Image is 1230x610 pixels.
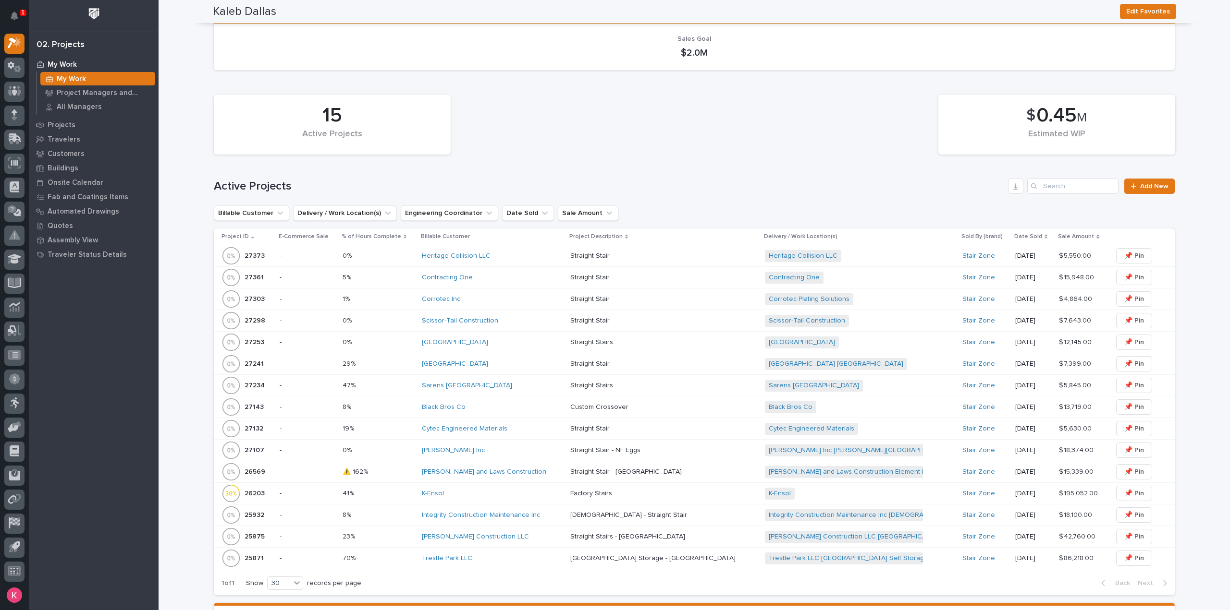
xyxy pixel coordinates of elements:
[1015,274,1051,282] p: [DATE]
[570,423,612,433] p: Straight Stair
[1116,486,1152,501] button: 📌 Pin
[214,440,1175,461] tr: 2710727107 -0%0% [PERSON_NAME] Inc Straight Stair - NF EggsStraight Stair - NF Eggs [PERSON_NAME]...
[1094,579,1134,587] button: Back
[1124,444,1144,456] span: 📌 Pin
[1036,106,1077,126] span: 0.45
[245,358,266,368] p: 27241
[1059,293,1094,303] p: $ 4,864.00
[422,382,512,390] a: Sarens [GEOGRAPHIC_DATA]
[570,293,612,303] p: Straight Stair
[1015,360,1051,368] p: [DATE]
[962,425,995,433] a: Stair Zone
[1120,4,1176,19] button: Edit Favorites
[1124,358,1144,370] span: 📌 Pin
[422,468,546,476] a: [PERSON_NAME] and Laws Construction
[29,233,159,247] a: Assembly View
[246,579,263,587] p: Show
[1027,179,1119,194] div: Search
[280,446,334,455] p: -
[769,274,820,282] a: Contracting One
[1026,107,1035,125] span: $
[1116,399,1152,415] button: 📌 Pin
[1124,250,1144,262] span: 📌 Pin
[422,360,488,368] a: [GEOGRAPHIC_DATA]
[558,205,618,221] button: Sale Amount
[962,490,995,498] a: Stair Zone
[245,293,267,303] p: 27303
[230,104,434,128] div: 15
[4,6,25,26] button: Notifications
[280,274,334,282] p: -
[570,466,684,476] p: Straight Stair - [GEOGRAPHIC_DATA]
[1124,315,1144,326] span: 📌 Pin
[422,425,507,433] a: Cytec Engineered Materials
[769,338,835,347] a: [GEOGRAPHIC_DATA]
[343,315,354,325] p: 0%
[1124,401,1144,413] span: 📌 Pin
[962,446,995,455] a: Stair Zone
[293,205,397,221] button: Delivery / Work Location(s)
[1015,338,1051,347] p: [DATE]
[214,396,1175,418] tr: 2714327143 -8%8% Black Bros Co Custom CrossoverCustom Crossover Black Bros Co Stair Zone [DATE]$ ...
[245,552,266,562] p: 25871
[280,533,334,541] p: -
[48,150,85,158] p: Customers
[1124,293,1144,305] span: 📌 Pin
[37,72,159,85] a: My Work
[1124,509,1144,521] span: 📌 Pin
[1116,291,1152,307] button: 📌 Pin
[214,572,242,595] p: 1 of 1
[343,488,356,498] p: 41%
[48,251,127,259] p: Traveler Status Details
[570,552,738,562] p: [GEOGRAPHIC_DATA] Storage - [GEOGRAPHIC_DATA]
[1126,6,1170,17] span: Edit Favorites
[422,446,485,455] a: [PERSON_NAME] Inc
[1124,423,1144,434] span: 📌 Pin
[214,332,1175,353] tr: 2725327253 -0%0% [GEOGRAPHIC_DATA] Straight StairsStraight Stairs [GEOGRAPHIC_DATA] Stair Zone [D...
[1124,552,1144,564] span: 📌 Pin
[961,231,1003,242] p: Sold By (brand)
[570,401,630,411] p: Custom Crossover
[1015,425,1051,433] p: [DATE]
[1116,443,1152,458] button: 📌 Pin
[1059,531,1097,541] p: $ 42,760.00
[48,222,73,230] p: Quotes
[280,317,334,325] p: -
[342,231,401,242] p: % of Hours Complete
[29,118,159,132] a: Projects
[343,380,357,390] p: 47%
[422,490,444,498] a: K-Ensol
[343,444,354,455] p: 0%
[214,205,289,221] button: Billable Customer
[245,531,267,541] p: 25875
[422,295,460,303] a: Corrotec Inc
[570,531,687,541] p: Straight Stairs - [GEOGRAPHIC_DATA]
[307,579,361,587] p: records per page
[48,207,119,216] p: Automated Drawings
[29,161,159,175] a: Buildings
[280,554,334,562] p: -
[57,89,151,97] p: Project Managers and Engineers
[1124,380,1144,391] span: 📌 Pin
[29,57,159,72] a: My Work
[245,380,267,390] p: 27234
[245,315,267,325] p: 27298
[422,338,488,347] a: [GEOGRAPHIC_DATA]
[213,5,276,19] h2: Kaleb Dallas
[1015,295,1051,303] p: [DATE]
[1134,579,1175,587] button: Next
[343,293,352,303] p: 1%
[48,193,128,202] p: Fab and Coatings Items
[1059,552,1095,562] p: $ 86,218.00
[214,548,1175,569] tr: 2587125871 -70%70% Trestle Park LLC [GEOGRAPHIC_DATA] Storage - [GEOGRAPHIC_DATA][GEOGRAPHIC_DATA...
[214,461,1175,483] tr: 2656926569 -⚠️ 162%⚠️ 162% [PERSON_NAME] and Laws Construction Straight Stair - [GEOGRAPHIC_DATA]...
[1059,509,1094,519] p: $ 18,100.00
[214,375,1175,396] tr: 2723427234 -47%47% Sarens [GEOGRAPHIC_DATA] Straight StairsStraight Stairs Sarens [GEOGRAPHIC_DAT...
[280,425,334,433] p: -
[48,164,78,173] p: Buildings
[769,554,928,562] a: Trestle Park LLC [GEOGRAPHIC_DATA] Self Storage
[962,252,995,260] a: Stair Zone
[962,382,995,390] a: Stair Zone
[29,175,159,190] a: Onsite Calendar
[245,272,266,282] p: 27361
